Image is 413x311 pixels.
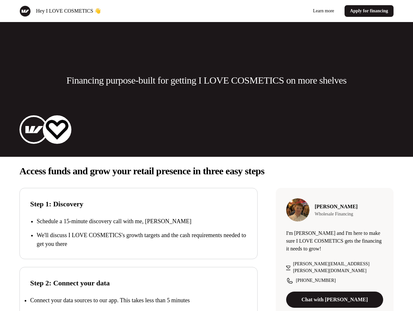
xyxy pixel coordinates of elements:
a: Learn more [308,5,339,17]
p: Wholesale Financing [315,211,358,217]
p: Hey I LOVE COSMETICS 👋 [36,7,101,15]
a: Chat with [PERSON_NAME] [286,292,383,308]
p: Step 2: Connect your data [30,278,247,288]
p: Step 1: Discovery [30,199,247,209]
p: I'm [PERSON_NAME] and I'm here to make sure I LOVE COSMETICS gets the financing it needs to grow! [286,229,383,253]
p: Schedule a 15-minute discovery call with me, [PERSON_NAME] [37,217,247,226]
p: [PERSON_NAME] [315,203,358,211]
p: Access funds and grow your retail presence in three easy steps [19,165,394,178]
p: We'll discuss I LOVE COSMETICS's growth targets and the cash requirements needed to get you there [37,231,247,248]
p: Financing purpose-built for getting I LOVE COSMETICS on more shelves [67,74,346,87]
p: [PHONE_NUMBER] [296,277,336,284]
p: Connect your data sources to our app. This takes less than 5 minutes [30,297,190,304]
a: Apply for financing [345,5,394,17]
p: [PERSON_NAME][EMAIL_ADDRESS][PERSON_NAME][DOMAIN_NAME] [293,260,383,274]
